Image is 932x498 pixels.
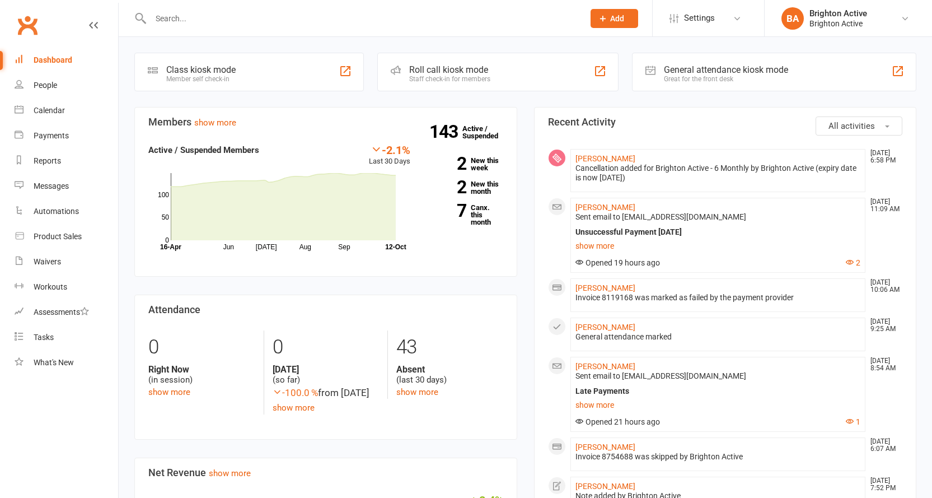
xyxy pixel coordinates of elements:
div: Brighton Active [809,18,867,29]
a: 2New this month [427,180,503,195]
a: Payments [15,123,118,148]
a: [PERSON_NAME] [575,203,635,212]
a: Automations [15,199,118,224]
a: Waivers [15,249,118,274]
div: Payments [34,131,69,140]
a: show more [194,118,236,128]
strong: 143 [429,123,462,140]
span: Settings [684,6,715,31]
strong: 2 [427,155,466,172]
a: [PERSON_NAME] [575,482,635,491]
span: Sent email to [EMAIL_ADDRESS][DOMAIN_NAME] [575,371,746,380]
div: Product Sales [34,232,82,241]
div: What's New [34,358,74,367]
a: [PERSON_NAME] [575,443,635,452]
h3: Net Revenue [148,467,503,478]
time: [DATE] 6:58 PM [865,150,902,164]
div: Unsuccessful Payment [DATE] [575,227,861,237]
time: [DATE] 10:06 AM [865,279,902,294]
a: Workouts [15,274,118,300]
a: show more [273,403,315,413]
span: All activities [828,121,875,131]
h3: Attendance [148,304,503,315]
time: [DATE] 7:52 PM [865,477,902,492]
a: show more [575,238,861,254]
a: Tasks [15,325,118,350]
strong: Absent [396,364,503,375]
a: Reports [15,148,118,174]
a: People [15,73,118,98]
div: (last 30 days) [396,364,503,385]
a: show more [148,387,190,397]
div: Late Payments [575,387,861,396]
div: People [34,81,57,90]
a: Messages [15,174,118,199]
h3: Recent Activity [548,117,903,128]
button: Add [591,9,638,28]
input: Search... [147,11,576,26]
div: Brighton Active [809,8,867,18]
time: [DATE] 9:25 AM [865,318,902,333]
div: Roll call kiosk mode [409,64,490,75]
div: Great for the front desk [664,75,788,83]
div: Assessments [34,308,89,317]
a: show more [575,397,861,413]
a: Product Sales [15,224,118,249]
strong: Active / Suspended Members [148,145,259,155]
div: Last 30 Days [369,143,410,167]
span: Opened 19 hours ago [575,258,660,267]
time: [DATE] 8:54 AM [865,357,902,372]
a: show more [396,387,438,397]
div: from [DATE] [273,385,379,401]
h3: Members [148,117,503,128]
span: Opened 21 hours ago [575,417,660,426]
a: What's New [15,350,118,375]
div: General attendance kiosk mode [664,64,788,75]
div: Cancellation added for Brighton Active - 6 Monthly by Brighton Active (expiry date is now [DATE]) [575,164,861,183]
div: Class kiosk mode [166,64,236,75]
span: Sent email to [EMAIL_ADDRESS][DOMAIN_NAME] [575,212,746,221]
div: Messages [34,181,69,190]
button: All activities [816,117,902,136]
a: 143Active / Suspended [462,117,512,148]
div: (in session) [148,364,255,385]
a: show more [209,468,251,478]
strong: [DATE] [273,364,379,375]
div: Workouts [34,282,67,291]
div: (so far) [273,364,379,385]
span: Add [610,14,624,23]
div: 0 [148,331,255,364]
span: -100.0 % [273,387,318,398]
div: Reports [34,156,61,165]
a: 7Canx. this month [427,204,503,226]
div: 43 [396,331,503,364]
div: Dashboard [34,55,72,64]
div: -2.1% [369,143,410,156]
strong: 7 [427,202,466,219]
div: Tasks [34,333,54,342]
a: [PERSON_NAME] [575,283,635,292]
button: 2 [846,258,860,268]
div: Invoice 8119168 was marked as failed by the payment provider [575,293,861,302]
strong: 2 [427,179,466,196]
a: [PERSON_NAME] [575,362,635,371]
div: General attendance marked [575,332,861,342]
div: BA [781,7,804,30]
div: Automations [34,207,79,216]
a: [PERSON_NAME] [575,323,635,332]
a: Calendar [15,98,118,123]
div: Member self check-in [166,75,236,83]
a: Clubworx [13,11,41,39]
div: Staff check-in for members [409,75,490,83]
div: Calendar [34,106,65,115]
a: [PERSON_NAME] [575,154,635,163]
a: Dashboard [15,48,118,73]
div: Waivers [34,257,61,266]
time: [DATE] 11:09 AM [865,198,902,213]
a: 2New this week [427,157,503,171]
div: 0 [273,331,379,364]
a: Assessments [15,300,118,325]
button: 1 [846,417,860,427]
div: Invoice 8754688 was skipped by Brighton Active [575,452,861,462]
time: [DATE] 6:07 AM [865,438,902,453]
